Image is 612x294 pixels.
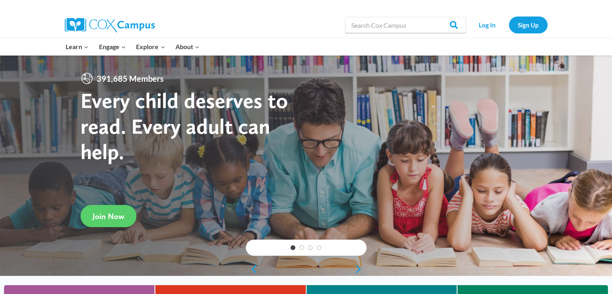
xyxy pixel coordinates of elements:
[299,245,304,250] a: 2
[354,264,367,274] a: next
[93,211,124,221] span: Join Now
[317,245,321,250] a: 4
[99,41,126,52] span: Engage
[246,264,258,274] a: previous
[66,41,89,52] span: Learn
[136,41,165,52] span: Explore
[61,38,205,55] nav: Primary Navigation
[509,17,548,33] a: Sign Up
[470,17,548,33] nav: Secondary Navigation
[345,17,466,33] input: Search Cox Campus
[246,261,367,277] div: content slider buttons
[80,205,136,227] a: Join Now
[93,72,167,85] span: 391,685 Members
[80,87,288,164] strong: Every child deserves to read. Every adult can help.
[470,17,505,33] a: Log In
[175,41,200,52] span: About
[291,245,295,250] a: 1
[308,245,313,250] a: 3
[65,18,155,32] img: Cox Campus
